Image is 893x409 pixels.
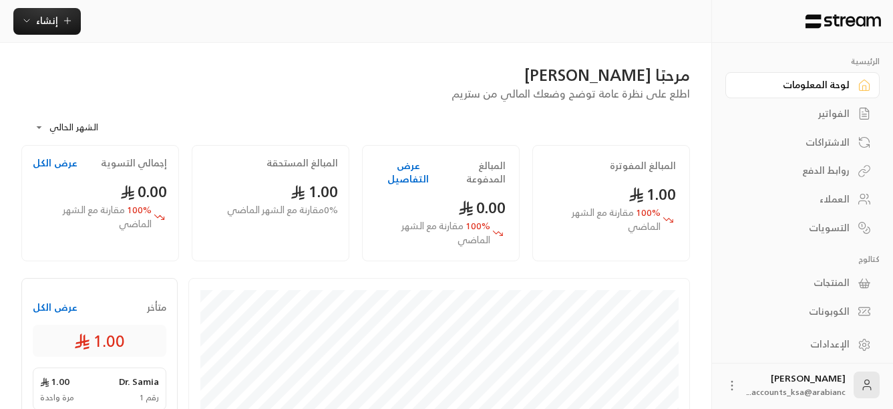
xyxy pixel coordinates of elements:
[742,136,850,149] div: الاشتراكات
[546,206,661,234] span: 100 %
[33,301,77,314] button: عرض الكل
[725,186,880,213] a: العملاء
[742,276,850,289] div: المنتجات
[725,215,880,241] a: التسويات
[74,330,125,352] span: 1.00
[440,159,506,186] h2: المبالغ المدفوعة
[742,107,850,120] div: الفواتير
[725,299,880,325] a: الكوبونات
[742,78,850,92] div: لوحة المعلومات
[119,375,159,388] span: Dr. Samia
[747,385,846,399] span: accounts_ksa@arabianc...
[742,337,850,351] div: الإعدادات
[725,270,880,296] a: المنتجات
[120,178,168,205] span: 0.00
[21,64,690,86] div: مرحبًا [PERSON_NAME]
[28,110,128,145] div: الشهر الحالي
[725,56,880,67] p: الرئيسية
[291,178,338,205] span: 1.00
[725,331,880,358] a: الإعدادات
[40,375,69,388] span: 1.00
[101,156,167,170] h2: إجمالي التسوية
[40,392,74,403] span: مرة واحدة
[629,180,676,208] span: 1.00
[610,159,676,172] h2: المبالغ المفوترة
[742,164,850,177] div: روابط الدفع
[452,84,690,103] span: اطلع على نظرة عامة توضح وضعك المالي من ستريم
[572,204,661,235] span: مقارنة مع الشهر الماضي
[458,194,506,221] span: 0.00
[725,254,880,265] p: كتالوج
[725,72,880,98] a: لوحة المعلومات
[725,101,880,127] a: الفواتير
[139,392,159,403] span: رقم 1
[13,8,81,35] button: إنشاء
[742,305,850,318] div: الكوبونات
[227,203,338,217] span: 0 % مقارنة مع الشهر الماضي
[33,203,151,231] span: 100 %
[804,14,882,29] img: Logo
[747,372,846,398] div: [PERSON_NAME]
[742,221,850,235] div: التسويات
[147,301,166,314] span: متأخر
[36,12,58,29] span: إنشاء
[725,158,880,184] a: روابط الدفع
[376,159,440,186] button: عرض التفاصيل
[401,217,490,248] span: مقارنة مع الشهر الماضي
[266,156,338,170] h2: المبالغ المستحقة
[742,192,850,206] div: العملاء
[725,129,880,155] a: الاشتراكات
[33,156,77,170] button: عرض الكل
[376,219,490,247] span: 100 %
[63,201,152,232] span: مقارنة مع الشهر الماضي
